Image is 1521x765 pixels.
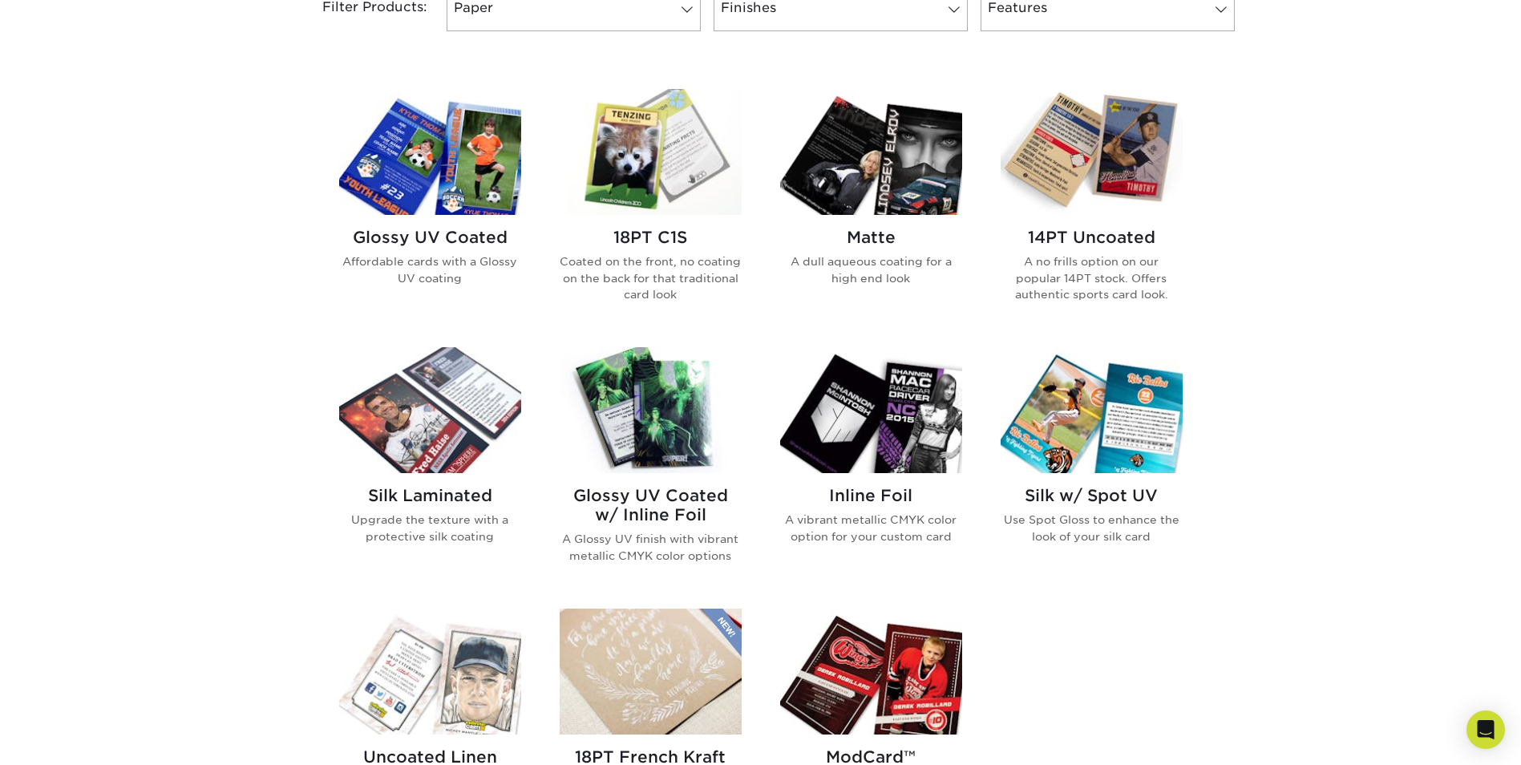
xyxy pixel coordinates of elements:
img: Matte Trading Cards [780,89,962,215]
img: New Product [702,609,742,657]
h2: Inline Foil [780,486,962,505]
h2: Glossy UV Coated w/ Inline Foil [560,486,742,524]
img: Inline Foil Trading Cards [780,347,962,473]
a: Silk Laminated Trading Cards Silk Laminated Upgrade the texture with a protective silk coating [339,347,521,589]
a: Silk w/ Spot UV Trading Cards Silk w/ Spot UV Use Spot Gloss to enhance the look of your silk card [1001,347,1183,589]
h2: 14PT Uncoated [1001,228,1183,247]
p: A vibrant metallic CMYK color option for your custom card [780,512,962,544]
a: Matte Trading Cards Matte A dull aqueous coating for a high end look [780,89,962,328]
p: A no frills option on our popular 14PT stock. Offers authentic sports card look. [1001,253,1183,302]
h2: Glossy UV Coated [339,228,521,247]
a: 14PT Uncoated Trading Cards 14PT Uncoated A no frills option on our popular 14PT stock. Offers au... [1001,89,1183,328]
p: Affordable cards with a Glossy UV coating [339,253,521,286]
a: Glossy UV Coated w/ Inline Foil Trading Cards Glossy UV Coated w/ Inline Foil A Glossy UV finish ... [560,347,742,589]
p: Use Spot Gloss to enhance the look of your silk card [1001,512,1183,544]
img: 14PT Uncoated Trading Cards [1001,89,1183,215]
img: ModCard™ Trading Cards [780,609,962,735]
a: Inline Foil Trading Cards Inline Foil A vibrant metallic CMYK color option for your custom card [780,347,962,589]
img: Uncoated Linen Trading Cards [339,609,521,735]
img: Glossy UV Coated Trading Cards [339,89,521,215]
p: Coated on the front, no coating on the back for that traditional card look [560,253,742,302]
h2: Silk Laminated [339,486,521,505]
img: Glossy UV Coated w/ Inline Foil Trading Cards [560,347,742,473]
a: Glossy UV Coated Trading Cards Glossy UV Coated Affordable cards with a Glossy UV coating [339,89,521,328]
img: 18PT C1S Trading Cards [560,89,742,215]
a: 18PT C1S Trading Cards 18PT C1S Coated on the front, no coating on the back for that traditional ... [560,89,742,328]
p: A Glossy UV finish with vibrant metallic CMYK color options [560,531,742,564]
p: Upgrade the texture with a protective silk coating [339,512,521,544]
img: Silk w/ Spot UV Trading Cards [1001,347,1183,473]
div: Open Intercom Messenger [1466,710,1505,749]
h2: 18PT C1S [560,228,742,247]
img: 18PT French Kraft Trading Cards [560,609,742,735]
h2: Matte [780,228,962,247]
p: A dull aqueous coating for a high end look [780,253,962,286]
img: Silk Laminated Trading Cards [339,347,521,473]
h2: Silk w/ Spot UV [1001,486,1183,505]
